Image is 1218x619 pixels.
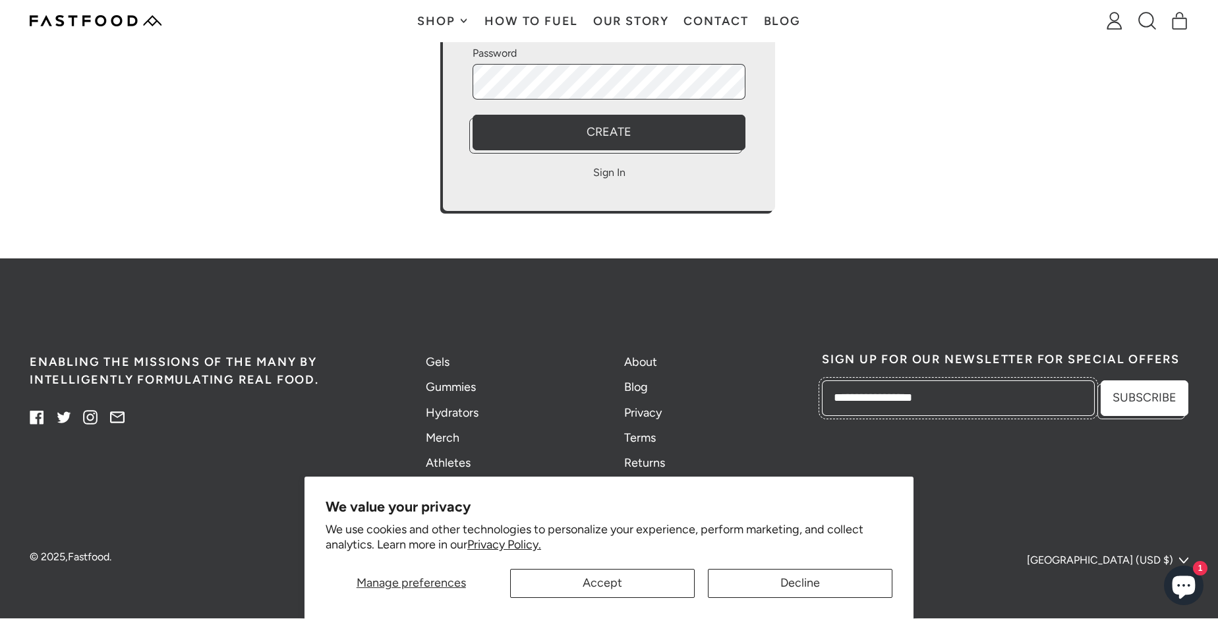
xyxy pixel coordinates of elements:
button: Accept [510,569,695,598]
button: [GEOGRAPHIC_DATA] (USD $) [1027,549,1188,571]
a: Returns [624,456,665,470]
button: Manage preferences [326,569,497,598]
span: [GEOGRAPHIC_DATA] (USD $) [1027,552,1173,568]
h2: We value your privacy [326,498,892,515]
a: Fastfood [68,550,109,563]
p: © 2025, . [30,549,416,565]
button: Subscribe [1101,380,1188,416]
p: We use cookies and other technologies to personalize your experience, perform marketing, and coll... [326,522,892,553]
a: Blog [624,380,648,394]
button: Create [473,115,745,150]
img: Fastfood [30,15,161,26]
a: Privacy [624,405,662,420]
span: Manage preferences [357,575,466,590]
h5: Enabling the missions of the many by intelligently formulating real food. [30,353,396,389]
a: Gels [426,355,449,369]
a: Merch [426,430,459,445]
h2: Sign up for our newsletter for special offers [822,353,1188,365]
a: Terms [624,430,656,445]
label: Password [473,45,745,61]
a: Privacy Policy. [467,537,541,552]
a: About [624,355,657,369]
button: Decline [708,569,892,598]
a: Sign In [593,165,625,181]
inbox-online-store-chat: Shopify online store chat [1160,566,1207,608]
a: Athletes [426,456,471,470]
a: Gummies [426,380,476,394]
a: Hydrators [426,405,478,420]
span: Shop [417,15,458,27]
